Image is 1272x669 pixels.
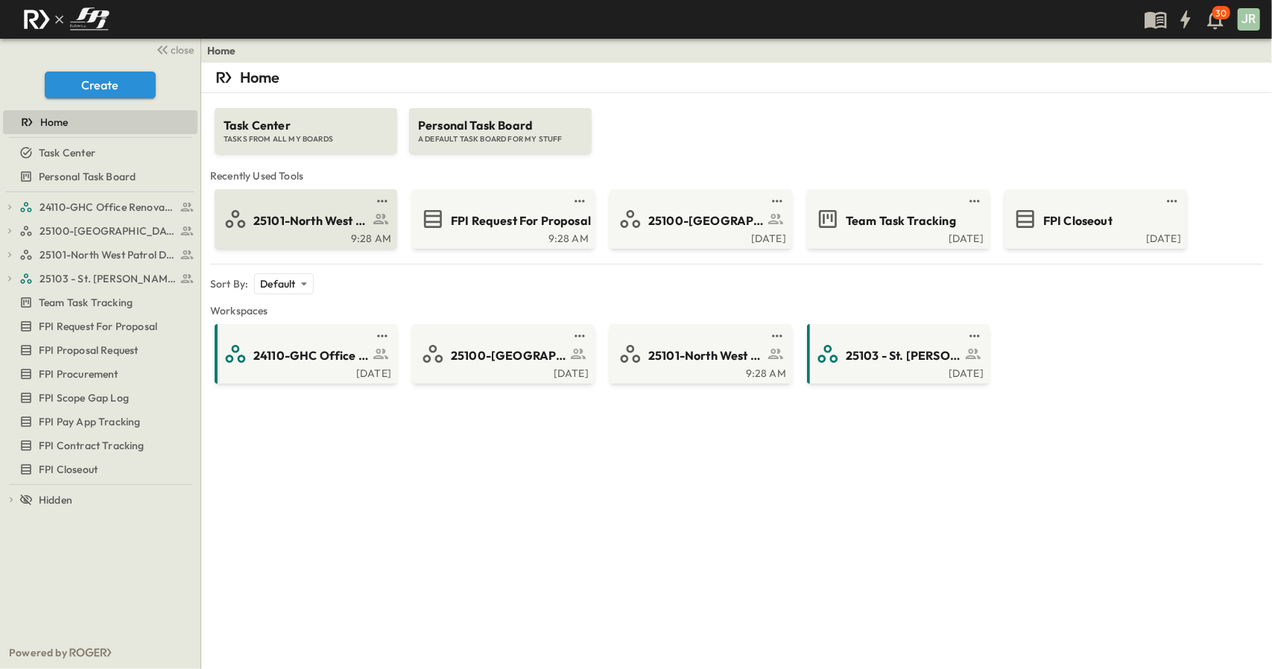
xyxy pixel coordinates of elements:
[3,219,197,243] div: 25100-Vanguard Prep Schooltest
[260,276,295,291] p: Default
[253,347,369,364] span: 24110-GHC Office Renovations
[1007,207,1181,231] a: FPI Closeout
[1043,212,1113,229] span: FPI Closeout
[3,316,194,337] a: FPI Request For Proposal
[1007,231,1181,243] a: [DATE]
[224,134,388,145] span: TASKS FROM ALL MY BOARDS
[1238,8,1260,31] div: JR
[240,67,280,88] p: Home
[3,459,194,480] a: FPI Closeout
[39,145,95,160] span: Task Center
[224,117,388,134] span: Task Center
[810,342,984,366] a: 25103 - St. [PERSON_NAME] Phase 2
[3,434,197,457] div: FPI Contract Trackingtest
[415,342,589,366] a: 25100-[GEOGRAPHIC_DATA]
[210,276,248,291] p: Sort By:
[150,39,197,60] button: close
[3,165,197,188] div: Personal Task Boardtest
[39,223,176,238] span: 25100-Vanguard Prep School
[39,390,129,405] span: FPI Scope Gap Log
[218,342,391,366] a: 24110-GHC Office Renovations
[3,362,197,386] div: FPI Procurementtest
[846,347,961,364] span: 25103 - St. [PERSON_NAME] Phase 2
[207,43,236,58] a: Home
[1216,7,1227,19] p: 30
[571,327,589,345] button: test
[613,342,786,366] a: 25101-North West Patrol Division
[415,366,589,378] a: [DATE]
[19,197,194,218] a: 24110-GHC Office Renovations
[3,387,194,408] a: FPI Scope Gap Log
[1236,7,1262,32] button: JR
[210,303,1263,318] span: Workspaces
[846,212,956,229] span: Team Task Tracking
[218,231,391,243] a: 9:28 AM
[451,212,591,229] span: FPI Request For Proposal
[218,366,391,378] a: [DATE]
[648,347,764,364] span: 25101-North West Patrol Division
[213,93,399,153] a: Task CenterTASKS FROM ALL MY BOARDS
[3,410,197,434] div: FPI Pay App Trackingtest
[3,435,194,456] a: FPI Contract Tracking
[648,212,764,229] span: 25100-[GEOGRAPHIC_DATA]
[18,4,115,35] img: c8d7d1ed905e502e8f77bf7063faec64e13b34fdb1f2bdd94b0e311fc34f8000.png
[40,115,69,130] span: Home
[3,267,197,291] div: 25103 - St. [PERSON_NAME] Phase 2test
[3,386,197,410] div: FPI Scope Gap Logtest
[3,291,197,314] div: Team Task Trackingtest
[768,327,786,345] button: test
[253,212,369,229] span: 25101-North West Patrol Division
[39,492,72,507] span: Hidden
[19,244,194,265] a: 25101-North West Patrol Division
[3,314,197,338] div: FPI Request For Proposaltest
[418,134,583,145] span: A DEFAULT TASK BOARD FOR MY STUFF
[39,169,136,184] span: Personal Task Board
[3,364,194,384] a: FPI Procurement
[3,340,194,361] a: FPI Proposal Request
[613,231,786,243] a: [DATE]
[768,192,786,210] button: test
[451,347,566,364] span: 25100-[GEOGRAPHIC_DATA]
[373,327,391,345] button: test
[19,221,194,241] a: 25100-Vanguard Prep School
[408,93,593,153] a: Personal Task BoardA DEFAULT TASK BOARD FOR MY STUFF
[415,207,589,231] a: FPI Request For Proposal
[613,366,786,378] a: 9:28 AM
[39,247,176,262] span: 25101-North West Patrol Division
[415,231,589,243] a: 9:28 AM
[171,42,194,57] span: close
[39,438,145,453] span: FPI Contract Tracking
[810,366,984,378] a: [DATE]
[39,295,133,310] span: Team Task Tracking
[3,166,194,187] a: Personal Task Board
[3,142,194,163] a: Task Center
[3,195,197,219] div: 24110-GHC Office Renovationstest
[966,192,984,210] button: test
[3,243,197,267] div: 25101-North West Patrol Divisiontest
[571,192,589,210] button: test
[3,112,194,133] a: Home
[810,231,984,243] a: [DATE]
[966,327,984,345] button: test
[373,192,391,210] button: test
[39,271,176,286] span: 25103 - St. [PERSON_NAME] Phase 2
[39,462,98,477] span: FPI Closeout
[210,168,1263,183] span: Recently Used Tools
[39,200,176,215] span: 24110-GHC Office Renovations
[39,414,140,429] span: FPI Pay App Tracking
[45,72,156,98] button: Create
[3,292,194,313] a: Team Task Tracking
[207,43,245,58] nav: breadcrumbs
[39,343,138,358] span: FPI Proposal Request
[418,117,583,134] span: Personal Task Board
[254,273,313,294] div: Default
[39,367,118,381] span: FPI Procurement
